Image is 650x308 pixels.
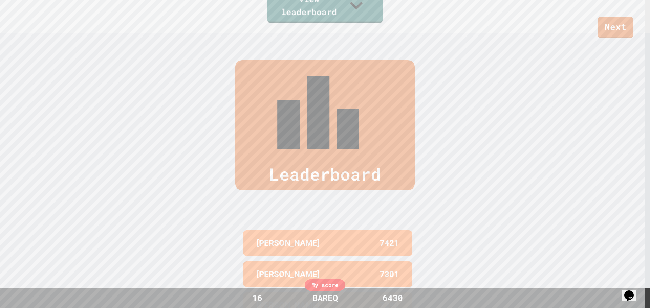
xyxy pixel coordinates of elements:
[257,268,320,280] p: [PERSON_NAME]
[306,291,345,304] div: BAREQ
[235,60,415,190] div: Leaderboard
[622,281,643,301] iframe: chat widget
[598,17,633,38] a: Next
[380,237,399,249] p: 7421
[257,237,320,249] p: [PERSON_NAME]
[305,279,345,291] div: My score
[380,268,399,280] p: 7301
[367,291,418,304] div: 6430
[232,291,283,304] div: 16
